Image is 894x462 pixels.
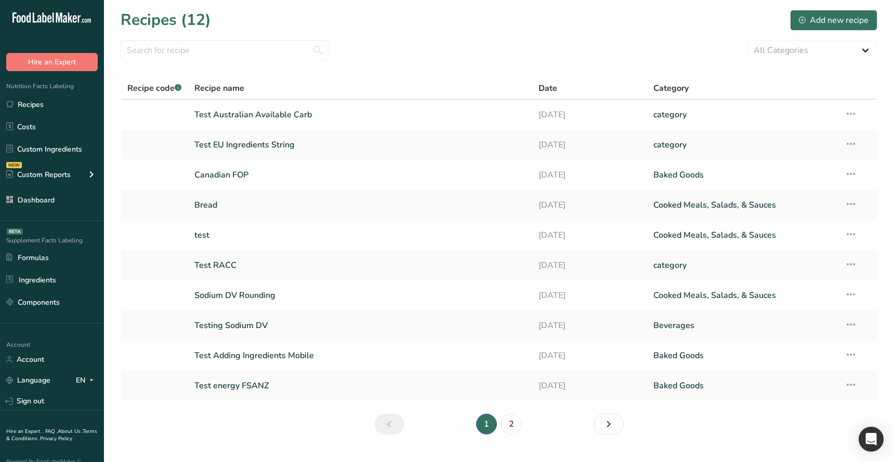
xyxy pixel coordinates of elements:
span: Recipe code [127,83,181,94]
a: Bread [194,194,527,216]
div: Date [538,82,641,94]
a: Previous page [374,414,404,434]
a: Baked Goods [653,375,832,397]
button: Add new recipe [790,10,877,31]
a: Baked Goods [653,164,832,186]
a: Cooked Meals, Salads, & Sauces [653,224,832,246]
a: Sodium DV Rounding [194,284,527,306]
div: NEW [6,162,22,168]
div: Category [653,82,832,94]
div: BETA [7,228,23,235]
a: [DATE] [538,134,641,156]
div: Open Intercom Messenger [859,427,884,452]
a: FAQ . [45,428,58,435]
a: Page 2. [501,414,522,434]
a: Beverages [653,315,832,336]
h1: Recipes (12) [121,8,211,32]
a: Terms & Conditions . [6,428,97,442]
a: [DATE] [538,224,641,246]
a: [DATE] [538,104,641,126]
a: category [653,254,832,276]
div: Recipe name [194,82,527,94]
a: category [653,134,832,156]
a: Test Australian Available Carb [194,104,527,126]
div: Custom Reports [6,169,71,180]
input: Search for recipe [121,40,328,61]
a: [DATE] [538,194,641,216]
a: [DATE] [538,284,641,306]
a: [DATE] [538,375,641,397]
a: [DATE] [538,315,641,336]
a: Test EU Ingredients String [194,134,527,156]
a: Language [6,371,50,389]
a: test [194,224,527,246]
a: Canadian FOP [194,164,527,186]
a: Next page [594,414,624,434]
a: Privacy Policy [40,435,72,442]
a: Cooked Meals, Salads, & Sauces [653,284,832,306]
a: category [653,104,832,126]
a: Test RACC [194,254,527,276]
a: Cooked Meals, Salads, & Sauces [653,194,832,216]
a: [DATE] [538,345,641,366]
a: Baked Goods [653,345,832,366]
a: About Us . [58,428,83,435]
a: [DATE] [538,254,641,276]
a: [DATE] [538,164,641,186]
div: Add new recipe [799,14,869,26]
a: Test Adding Ingredients Mobile [194,345,527,366]
a: Test energy FSANZ [194,375,527,397]
a: Hire an Expert . [6,428,43,435]
div: EN [76,374,98,387]
a: Testing Sodium DV [194,315,527,336]
button: Hire an Expert [6,53,98,71]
